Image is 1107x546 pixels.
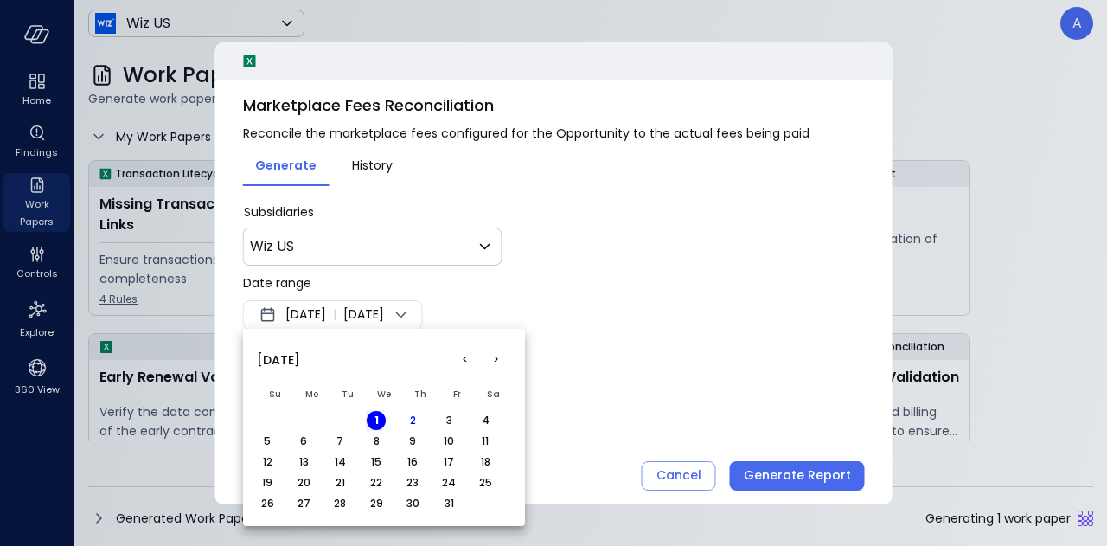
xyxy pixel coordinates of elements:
[330,379,366,410] th: Tuesday
[367,494,386,513] button: Wednesday, October 29th, 2025
[403,411,422,430] button: Today, Thursday, October 2nd, 2025
[367,453,386,472] button: Wednesday, October 15th, 2025
[258,473,277,492] button: Sunday, October 19th, 2025
[257,379,293,410] th: Sunday
[258,494,277,513] button: Sunday, October 26th, 2025
[449,344,480,376] button: Go to the Previous Month
[476,473,495,492] button: Saturday, October 25th, 2025
[403,432,422,451] button: Thursday, October 9th, 2025
[258,453,277,472] button: Sunday, October 12th, 2025
[294,494,313,513] button: Monday, October 27th, 2025
[439,473,458,492] button: Friday, October 24th, 2025
[438,379,475,410] th: Friday
[293,379,330,410] th: Monday
[367,473,386,492] button: Wednesday, October 22nd, 2025
[330,453,349,472] button: Tuesday, October 14th, 2025
[403,473,422,492] button: Thursday, October 23rd, 2025
[439,453,458,472] button: Friday, October 17th, 2025
[330,473,349,492] button: Tuesday, October 21st, 2025
[402,379,438,410] th: Thursday
[367,432,386,451] button: Wednesday, October 8th, 2025
[294,432,313,451] button: Monday, October 6th, 2025
[403,453,422,472] button: Thursday, October 16th, 2025
[439,432,458,451] button: Friday, October 10th, 2025
[366,379,402,410] th: Wednesday
[367,411,386,430] button: Wednesday, October 1st, 2025, selected
[439,411,458,430] button: Friday, October 3rd, 2025
[257,379,511,514] table: October 2025
[403,494,422,513] button: Thursday, October 30th, 2025
[476,432,495,451] button: Saturday, October 11th, 2025
[330,494,349,513] button: Tuesday, October 28th, 2025
[257,350,300,369] span: [DATE]
[439,494,458,513] button: Friday, October 31st, 2025
[294,453,313,472] button: Monday, October 13th, 2025
[476,453,495,472] button: Saturday, October 18th, 2025
[476,411,495,430] button: Saturday, October 4th, 2025
[258,432,277,451] button: Sunday, October 5th, 2025
[480,344,511,376] button: Go to the Next Month
[294,473,313,492] button: Monday, October 20th, 2025
[330,432,349,451] button: Tuesday, October 7th, 2025
[475,379,511,410] th: Saturday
